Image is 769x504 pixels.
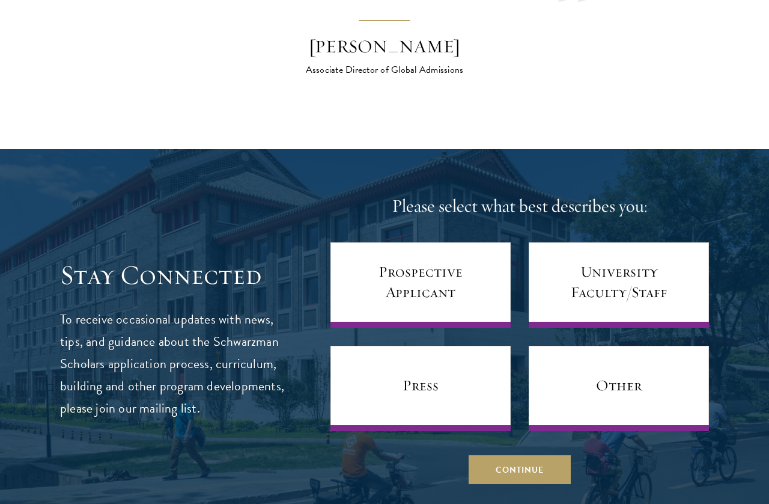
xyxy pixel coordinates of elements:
[330,194,709,218] h4: Please select what best describes you:
[279,63,490,77] div: Associate Director of Global Admissions
[330,346,511,431] a: Press
[330,242,511,328] a: Prospective Applicant
[529,242,709,328] a: University Faculty/Staff
[60,309,285,420] p: To receive occasional updates with news, tips, and guidance about the Schwarzman Scholars applica...
[279,35,490,59] div: [PERSON_NAME]
[529,346,709,431] a: Other
[469,455,571,484] button: Continue
[60,259,285,292] h3: Stay Connected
